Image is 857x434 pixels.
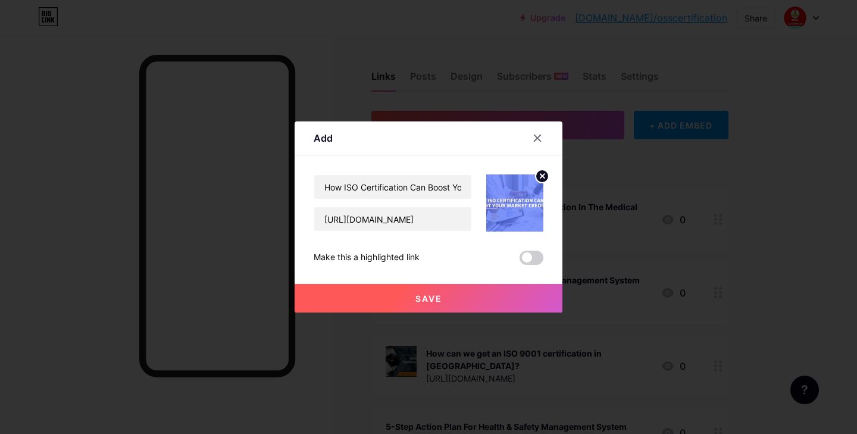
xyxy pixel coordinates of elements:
button: Save [295,284,562,313]
input: URL [314,207,471,231]
div: Add [314,131,333,145]
input: Title [314,175,471,199]
span: Save [415,294,442,304]
img: link_thumbnail [486,174,543,232]
div: Make this a highlighted link [314,251,420,265]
